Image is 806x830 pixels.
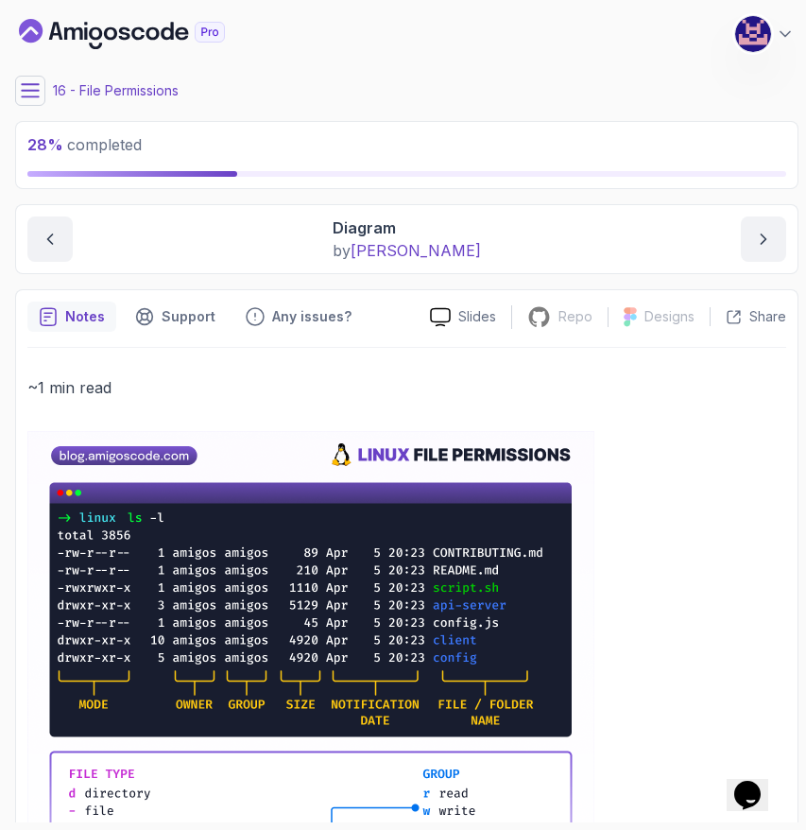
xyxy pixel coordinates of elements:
iframe: chat widget [727,754,787,811]
p: by [333,239,481,262]
span: [PERSON_NAME] [351,241,481,260]
p: Notes [65,307,105,326]
p: ~1 min read [27,374,786,401]
button: next content [741,216,786,262]
button: Support button [124,302,227,332]
p: 16 - File Permissions [53,81,179,100]
p: Slides [458,307,496,326]
a: Dashboard [19,19,268,49]
a: Slides [415,307,511,327]
img: user profile image [735,16,771,52]
p: Share [749,307,786,326]
p: Support [162,307,215,326]
p: Any issues? [272,307,352,326]
button: Share [710,307,786,326]
button: previous content [27,216,73,262]
p: Repo [558,307,592,326]
p: Diagram [333,216,481,239]
button: notes button [27,302,116,332]
button: user profile image [734,15,795,53]
button: Feedback button [234,302,363,332]
span: 28 % [27,135,63,154]
p: Designs [644,307,695,326]
span: completed [27,135,142,154]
